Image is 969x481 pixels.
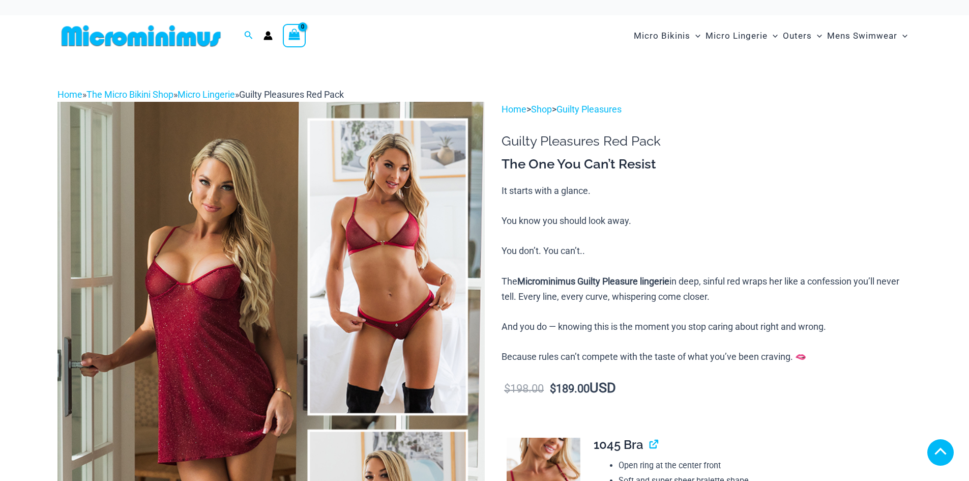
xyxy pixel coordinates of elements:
[502,183,912,364] p: It starts with a glance. You know you should look away. You don’t. You can’t.. The in deep, sinfu...
[283,24,306,47] a: View Shopping Cart, empty
[768,23,778,49] span: Menu Toggle
[897,23,907,49] span: Menu Toggle
[502,156,912,173] h3: The One You Can’t Resist
[504,382,510,395] span: $
[531,104,552,115] a: Shop
[703,20,780,51] a: Micro LingerieMenu ToggleMenu Toggle
[827,23,897,49] span: Mens Swimwear
[57,24,225,47] img: MM SHOP LOGO FLAT
[631,20,703,51] a: Micro BikinisMenu ToggleMenu Toggle
[57,89,82,100] a: Home
[706,23,768,49] span: Micro Lingerie
[244,30,253,42] a: Search icon link
[263,31,273,40] a: Account icon link
[825,20,910,51] a: Mens SwimwearMenu ToggleMenu Toggle
[504,382,544,395] bdi: 198.00
[630,19,912,53] nav: Site Navigation
[86,89,173,100] a: The Micro Bikini Shop
[783,23,812,49] span: Outers
[594,437,643,452] span: 1045 Bra
[556,104,622,115] a: Guilty Pleasures
[502,381,912,397] p: USD
[57,89,344,100] span: » » »
[812,23,822,49] span: Menu Toggle
[619,458,903,473] li: Open ring at the center front
[550,382,590,395] bdi: 189.00
[502,104,526,115] a: Home
[502,102,912,117] p: > >
[550,382,556,395] span: $
[690,23,700,49] span: Menu Toggle
[239,89,344,100] span: Guilty Pleasures Red Pack
[517,276,669,287] b: Microminimus Guilty Pleasure lingerie
[178,89,235,100] a: Micro Lingerie
[634,23,690,49] span: Micro Bikinis
[780,20,825,51] a: OutersMenu ToggleMenu Toggle
[502,133,912,149] h1: Guilty Pleasures Red Pack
